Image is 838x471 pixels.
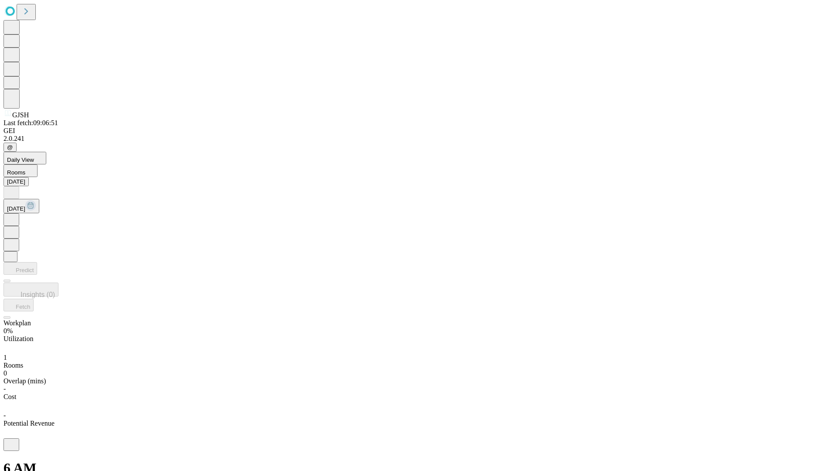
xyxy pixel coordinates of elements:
button: Predict [3,262,37,275]
span: - [3,385,6,392]
span: - [3,412,6,419]
button: Fetch [3,299,34,311]
div: 2.0.241 [3,135,835,143]
span: Last fetch: 09:06:51 [3,119,58,126]
span: Daily View [7,157,34,163]
span: Cost [3,393,16,400]
span: Insights (0) [21,291,55,298]
div: GEI [3,127,835,135]
span: 0 [3,369,7,377]
span: Workplan [3,319,31,327]
button: [DATE] [3,199,39,213]
span: Potential Revenue [3,420,55,427]
button: Insights (0) [3,283,58,297]
span: Overlap (mins) [3,377,46,385]
span: [DATE] [7,205,25,212]
span: 1 [3,354,7,361]
span: Rooms [3,362,23,369]
button: [DATE] [3,177,29,186]
span: 0% [3,327,13,334]
span: @ [7,144,13,150]
button: Rooms [3,164,38,177]
span: GJSH [12,111,29,119]
span: Utilization [3,335,33,342]
button: Daily View [3,152,46,164]
button: @ [3,143,17,152]
span: Rooms [7,169,25,176]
